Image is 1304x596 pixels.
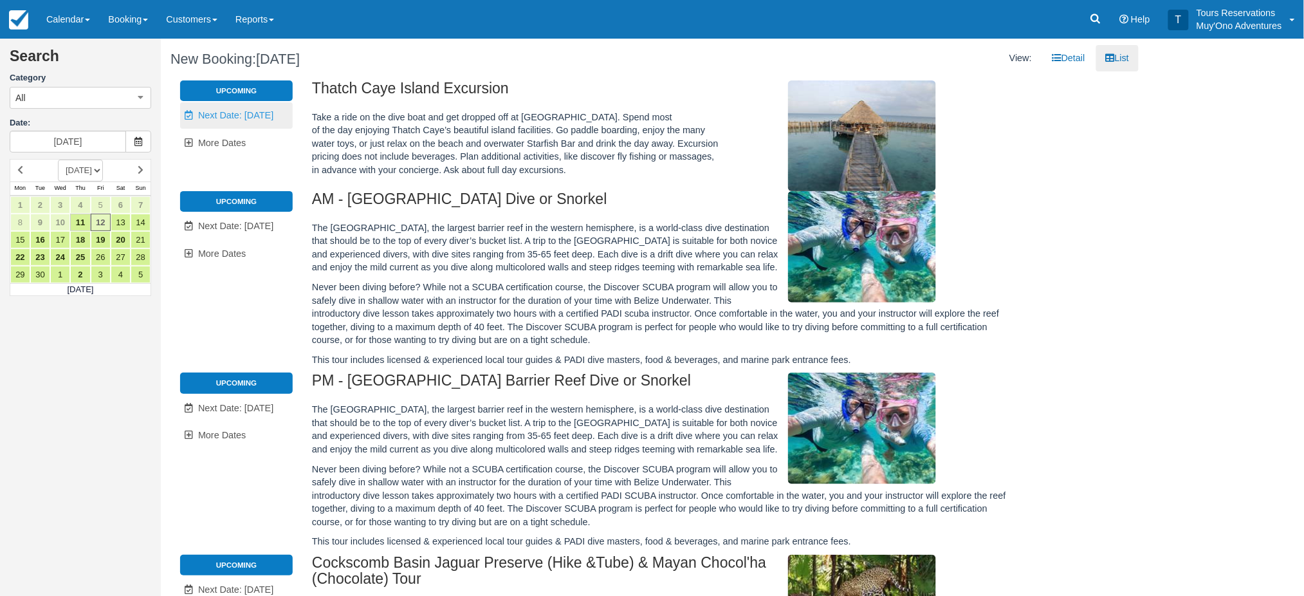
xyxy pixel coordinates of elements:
th: Wed [50,182,70,196]
label: Category [10,72,151,84]
td: [DATE] [10,283,151,296]
li: Upcoming [180,555,293,575]
p: The [GEOGRAPHIC_DATA], the largest barrier reef in the western hemisphere, is a world-class dive ... [312,221,1012,274]
a: 10 [50,214,70,231]
div: T [1168,10,1189,30]
label: Date: [10,117,151,129]
img: M295-1 [788,373,936,484]
a: 9 [30,214,50,231]
p: The [GEOGRAPHIC_DATA], the largest barrier reef in the western hemisphere, is a world-class dive ... [312,403,1012,456]
p: Never been diving before? While not a SCUBA certification course, the Discover SCUBA program will... [312,281,1012,347]
span: All [15,91,26,104]
span: [DATE] [256,51,300,67]
a: 22 [10,248,30,266]
th: Sun [131,182,151,196]
a: 8 [10,214,30,231]
a: 17 [50,231,70,248]
th: Sat [111,182,131,196]
a: List [1096,45,1139,71]
a: Next Date: [DATE] [180,102,293,129]
a: 4 [70,196,90,214]
span: More Dates [198,248,246,259]
th: Mon [10,182,30,196]
a: Next Date: [DATE] [180,395,293,422]
a: 1 [10,196,30,214]
a: 26 [91,248,111,266]
a: 25 [70,248,90,266]
p: Take a ride on the dive boat and get dropped off at [GEOGRAPHIC_DATA]. Spend most of the day enjo... [312,111,1012,177]
li: Upcoming [180,373,293,393]
th: Fri [91,182,111,196]
h2: Cockscomb Basin Jaguar Preserve (Hike &Tube) & Mayan Chocol'ha (Chocolate) Tour [312,555,1012,595]
li: Upcoming [180,80,293,101]
a: 3 [50,196,70,214]
a: 23 [30,248,50,266]
a: 6 [111,196,131,214]
span: More Dates [198,138,246,148]
p: Muy'Ono Adventures [1197,19,1282,32]
span: More Dates [198,430,246,440]
li: Upcoming [180,191,293,212]
a: 27 [111,248,131,266]
h2: Thatch Caye Island Excursion [312,80,1012,104]
a: 5 [131,266,151,283]
a: 18 [70,231,90,248]
th: Thu [70,182,90,196]
i: Help [1119,15,1128,24]
span: Help [1131,14,1150,24]
a: 20 [111,231,131,248]
a: Detail [1043,45,1095,71]
span: Next Date: [DATE] [198,221,273,231]
h2: Search [10,48,151,72]
a: 19 [91,231,111,248]
a: 28 [131,248,151,266]
h2: AM - [GEOGRAPHIC_DATA] Dive or Snorkel [312,191,1012,215]
a: 30 [30,266,50,283]
p: Never been diving before? While not a SCUBA certification course, the Discover SCUBA program will... [312,463,1012,529]
a: 14 [131,214,151,231]
a: 2 [70,266,90,283]
th: Tue [30,182,50,196]
p: Tours Reservations [1197,6,1282,19]
a: 12 [91,214,111,231]
span: Next Date: [DATE] [198,110,273,120]
a: 1 [50,266,70,283]
p: This tour includes licensed & experienced local tour guides & PADI dive masters, food & beverages... [312,353,1012,367]
a: 21 [131,231,151,248]
a: 3 [91,266,111,283]
a: 7 [131,196,151,214]
li: View: [1000,45,1042,71]
p: This tour includes licensed & experienced local tour guides & PADI dive masters, food & beverages... [312,535,1012,548]
img: checkfront-main-nav-mini-logo.png [9,10,28,30]
button: All [10,87,151,109]
a: 29 [10,266,30,283]
span: Next Date: [DATE] [198,584,273,595]
a: 11 [70,214,90,231]
img: M296-1 [788,80,936,191]
h2: PM - [GEOGRAPHIC_DATA] Barrier Reef Dive or Snorkel [312,373,1012,396]
a: 15 [10,231,30,248]
a: 5 [91,196,111,214]
span: Next Date: [DATE] [198,403,273,413]
a: 13 [111,214,131,231]
img: M294-1 [788,191,936,303]
h1: New Booking: [170,51,640,67]
a: 2 [30,196,50,214]
a: 24 [50,248,70,266]
a: 16 [30,231,50,248]
a: Next Date: [DATE] [180,213,293,239]
a: 4 [111,266,131,283]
